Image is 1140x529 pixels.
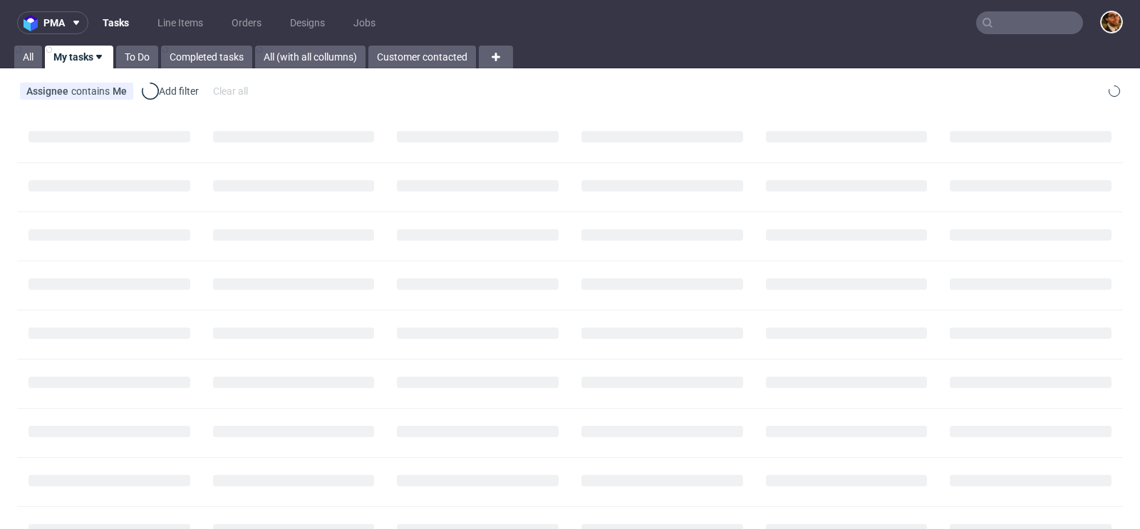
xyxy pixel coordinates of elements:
a: Tasks [94,11,138,34]
a: My tasks [45,46,113,68]
button: pma [17,11,88,34]
a: All (with all collumns) [255,46,366,68]
img: logo [24,15,43,31]
span: contains [71,85,113,97]
div: Add filter [139,80,202,103]
div: Me [113,85,127,97]
span: pma [43,18,65,28]
a: Designs [281,11,333,34]
div: Clear all [210,81,251,101]
a: All [14,46,42,68]
span: Assignee [26,85,71,97]
a: Orders [223,11,270,34]
a: Line Items [149,11,212,34]
a: Customer contacted [368,46,476,68]
a: Jobs [345,11,384,34]
img: Matteo Corsico [1102,12,1121,32]
a: To Do [116,46,158,68]
a: Completed tasks [161,46,252,68]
